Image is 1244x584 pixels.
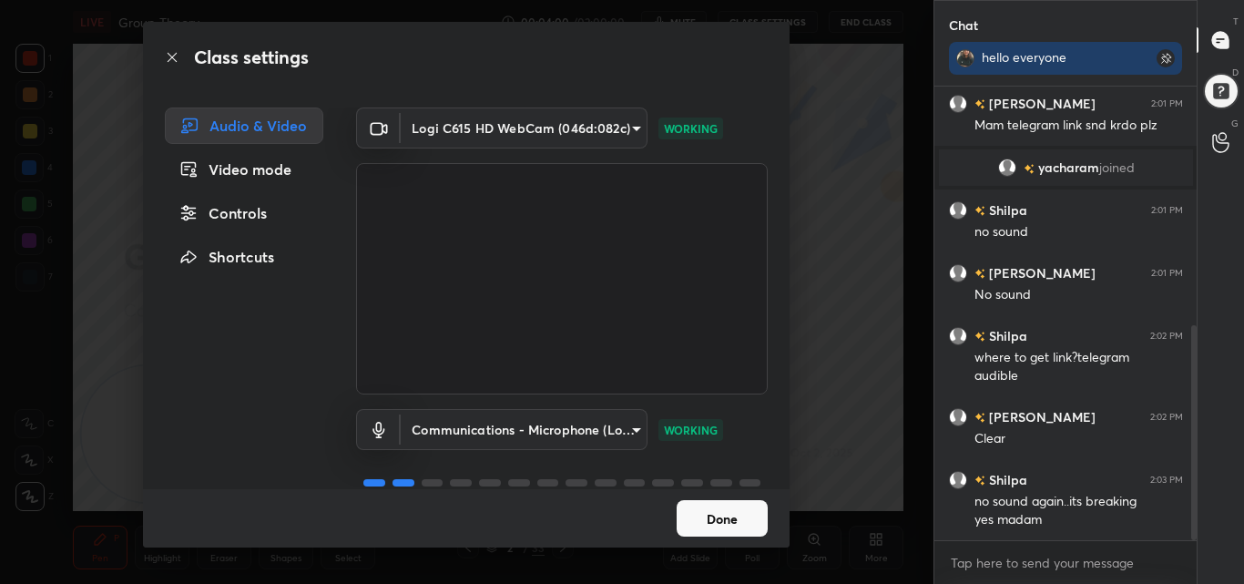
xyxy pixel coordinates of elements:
[985,470,1027,489] h6: Shilpa
[664,422,718,438] p: WORKING
[949,327,967,345] img: default.png
[974,493,1183,511] div: no sound again..its breaking
[974,349,1183,367] div: where to get link?telegram
[949,264,967,282] img: default.png
[974,99,985,109] img: no-rating-badge.077c3623.svg
[985,326,1027,345] h6: Shilpa
[677,500,768,537] button: Done
[949,95,967,113] img: default.png
[974,223,1183,241] div: no sound
[974,476,985,486] img: no-rating-badge.077c3623.svg
[1151,98,1183,109] div: 2:01 PM
[1150,412,1183,423] div: 2:02 PM
[1151,268,1183,279] div: 2:01 PM
[1231,117,1239,130] p: G
[974,430,1183,448] div: Clear
[934,87,1198,540] div: grid
[1150,475,1183,486] div: 2:03 PM
[165,239,323,275] div: Shortcuts
[974,413,985,423] img: no-rating-badge.077c3623.svg
[1037,160,1098,175] span: yacharam
[997,159,1015,177] img: default.png
[1150,331,1183,342] div: 2:02 PM
[1098,160,1134,175] span: joined
[165,151,323,188] div: Video mode
[956,49,974,67] img: 90448af0b9cb4c5687ded3cc1f3856a3.jpg
[949,408,967,426] img: default.png
[194,44,309,71] h2: Class settings
[664,120,718,137] p: WORKING
[985,200,1027,220] h6: Shilpa
[974,332,985,342] img: no-rating-badge.077c3623.svg
[974,206,985,216] img: no-rating-badge.077c3623.svg
[974,269,985,279] img: no-rating-badge.077c3623.svg
[985,407,1096,426] h6: [PERSON_NAME]
[985,263,1096,282] h6: [PERSON_NAME]
[1023,164,1034,174] img: no-rating-badge.077c3623.svg
[165,195,323,231] div: Controls
[949,471,967,489] img: default.png
[974,367,1183,385] div: audible
[934,1,993,49] p: Chat
[949,201,967,220] img: default.png
[401,409,647,450] div: Logi C615 HD WebCam (046d:082c)
[974,117,1183,135] div: Mam telegram link snd krdo plz
[401,108,647,149] div: Logi C615 HD WebCam (046d:082c)
[1233,15,1239,28] p: T
[974,286,1183,304] div: No sound
[1232,66,1239,79] p: D
[974,511,1183,529] div: yes madam
[982,49,1118,66] div: hello everyone
[165,108,323,144] div: Audio & Video
[1151,205,1183,216] div: 2:01 PM
[985,94,1096,113] h6: [PERSON_NAME]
